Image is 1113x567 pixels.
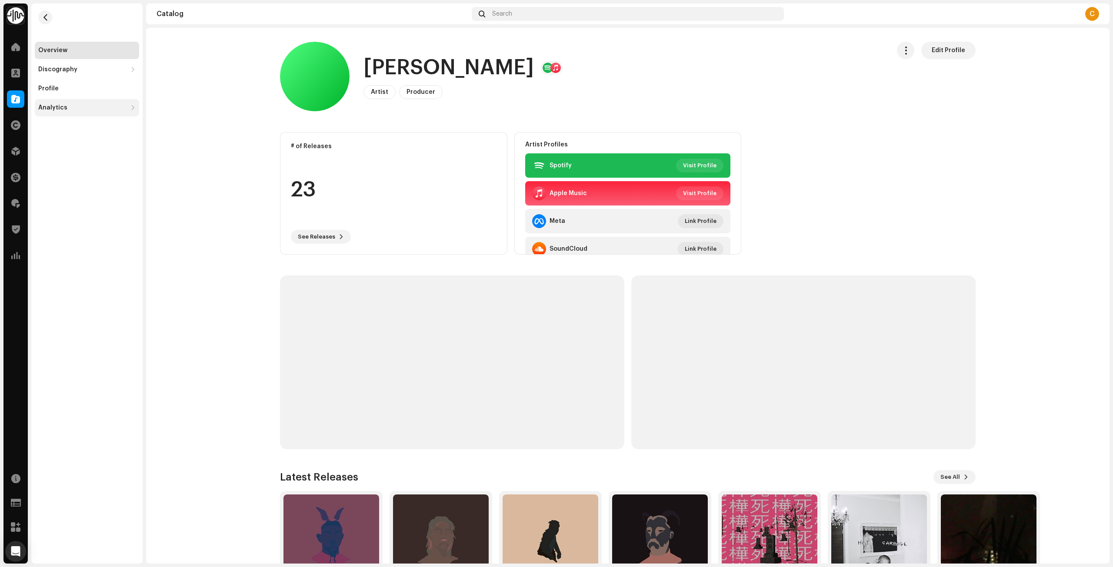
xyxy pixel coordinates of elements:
span: See All [940,468,960,486]
re-m-nav-item: Profile [35,80,139,97]
span: See Releases [298,228,335,245]
div: Meta [550,218,565,225]
button: Visit Profile [676,186,723,200]
re-m-nav-dropdown: Discography [35,61,139,78]
div: Discography [38,66,77,73]
div: Profile [38,85,59,92]
button: See Releases [291,230,351,244]
span: Link Profile [685,240,716,258]
span: Visit Profile [683,157,716,174]
div: SoundCloud [550,245,587,252]
span: Link Profile [685,212,716,230]
button: Edit Profile [921,42,976,59]
div: Analytics [38,104,67,111]
div: Spotify [550,162,572,169]
span: Edit Profile [932,42,965,59]
div: C [1085,7,1099,21]
button: See All [933,470,976,484]
div: Overview [38,47,67,54]
div: Apple Music [550,190,587,197]
re-m-nav-dropdown: Analytics [35,99,139,116]
strong: Artist Profiles [525,141,568,148]
span: Artist [371,89,388,95]
span: Search [492,10,512,17]
re-o-card-data: # of Releases [280,132,507,255]
button: Link Profile [678,214,723,228]
div: Open Intercom Messenger [5,541,26,562]
button: Visit Profile [676,159,723,172]
div: # of Releases [291,143,497,150]
span: Producer [407,89,435,95]
span: Visit Profile [683,185,716,202]
h1: [PERSON_NAME] [363,54,534,82]
re-m-nav-item: Overview [35,42,139,59]
img: 0f74c21f-6d1c-4dbc-9196-dbddad53419e [7,7,24,24]
button: Link Profile [678,242,723,256]
div: Catalog [157,10,468,17]
h3: Latest Releases [280,470,358,484]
